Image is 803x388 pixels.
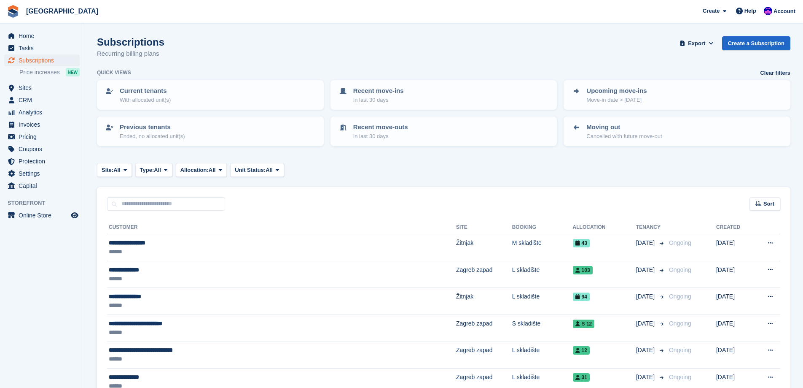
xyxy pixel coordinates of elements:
[586,96,647,104] p: Move-in date > [DATE]
[669,374,691,380] span: Ongoing
[678,36,715,50] button: Export
[97,49,164,59] p: Recurring billing plans
[4,30,80,42] a: menu
[98,81,323,109] a: Current tenants With allocated unit(s)
[564,117,790,145] a: Moving out Cancelled with future move-out
[19,143,69,155] span: Coupons
[586,122,662,132] p: Moving out
[120,122,185,132] p: Previous tenants
[120,96,171,104] p: With allocated unit(s)
[19,119,69,130] span: Invoices
[744,7,756,15] span: Help
[722,36,790,50] a: Create a Subscription
[97,163,132,177] button: Site: All
[760,69,790,77] a: Clear filters
[107,221,456,234] th: Customer
[456,261,512,288] td: Zagreb zapad
[573,373,590,382] span: 31
[669,293,691,300] span: Ongoing
[19,30,69,42] span: Home
[331,117,556,145] a: Recent move-outs In last 30 days
[573,346,590,355] span: 12
[66,68,80,76] div: NEW
[716,315,753,342] td: [DATE]
[154,166,161,174] span: All
[512,342,573,369] td: L skladište
[19,42,69,54] span: Tasks
[512,288,573,315] td: L skladište
[19,82,69,94] span: Sites
[716,288,753,315] td: [DATE]
[176,163,227,177] button: Allocation: All
[266,166,273,174] span: All
[4,168,80,179] a: menu
[19,68,60,76] span: Price increases
[636,319,656,328] span: [DATE]
[4,82,80,94] a: menu
[586,132,662,141] p: Cancelled with future move-out
[120,132,185,141] p: Ended, no allocated unit(s)
[353,132,408,141] p: In last 30 days
[636,292,656,301] span: [DATE]
[4,119,80,130] a: menu
[512,234,573,261] td: M skladište
[209,166,216,174] span: All
[456,288,512,315] td: Žitnjak
[512,261,573,288] td: L skladište
[669,347,691,353] span: Ongoing
[140,166,154,174] span: Type:
[669,266,691,273] span: Ongoing
[573,266,593,274] span: 103
[688,39,705,48] span: Export
[19,131,69,143] span: Pricing
[4,94,80,106] a: menu
[456,234,512,261] td: Žitnjak
[113,166,121,174] span: All
[636,239,656,247] span: [DATE]
[573,320,595,328] span: S 12
[19,155,69,167] span: Protection
[97,36,164,48] h1: Subscriptions
[19,94,69,106] span: CRM
[70,210,80,220] a: Preview store
[4,209,80,221] a: menu
[573,293,590,301] span: 94
[4,106,80,118] a: menu
[4,131,80,143] a: menu
[564,81,790,109] a: Upcoming move-ins Move-in date > [DATE]
[19,209,69,221] span: Online Store
[353,96,404,104] p: In last 30 days
[716,261,753,288] td: [DATE]
[230,163,284,177] button: Unit Status: All
[4,155,80,167] a: menu
[8,199,84,207] span: Storefront
[353,122,408,132] p: Recent move-outs
[456,221,512,234] th: Site
[669,239,691,246] span: Ongoing
[98,117,323,145] a: Previous tenants Ended, no allocated unit(s)
[353,86,404,96] p: Recent move-ins
[19,180,69,192] span: Capital
[180,166,209,174] span: Allocation:
[636,346,656,355] span: [DATE]
[4,42,80,54] a: menu
[19,68,80,77] a: Price increases NEW
[456,342,512,369] td: Zagreb zapad
[636,266,656,274] span: [DATE]
[331,81,556,109] a: Recent move-ins In last 30 days
[97,69,131,76] h6: Quick views
[512,315,573,342] td: S skladište
[573,239,590,247] span: 43
[636,373,656,382] span: [DATE]
[456,315,512,342] td: Zagreb zapad
[764,7,772,15] img: Ivan Gačić
[102,166,113,174] span: Site:
[586,86,647,96] p: Upcoming move-ins
[669,320,691,327] span: Ongoing
[636,221,666,234] th: Tenancy
[4,143,80,155] a: menu
[773,7,795,16] span: Account
[19,106,69,118] span: Analytics
[19,168,69,179] span: Settings
[135,163,172,177] button: Type: All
